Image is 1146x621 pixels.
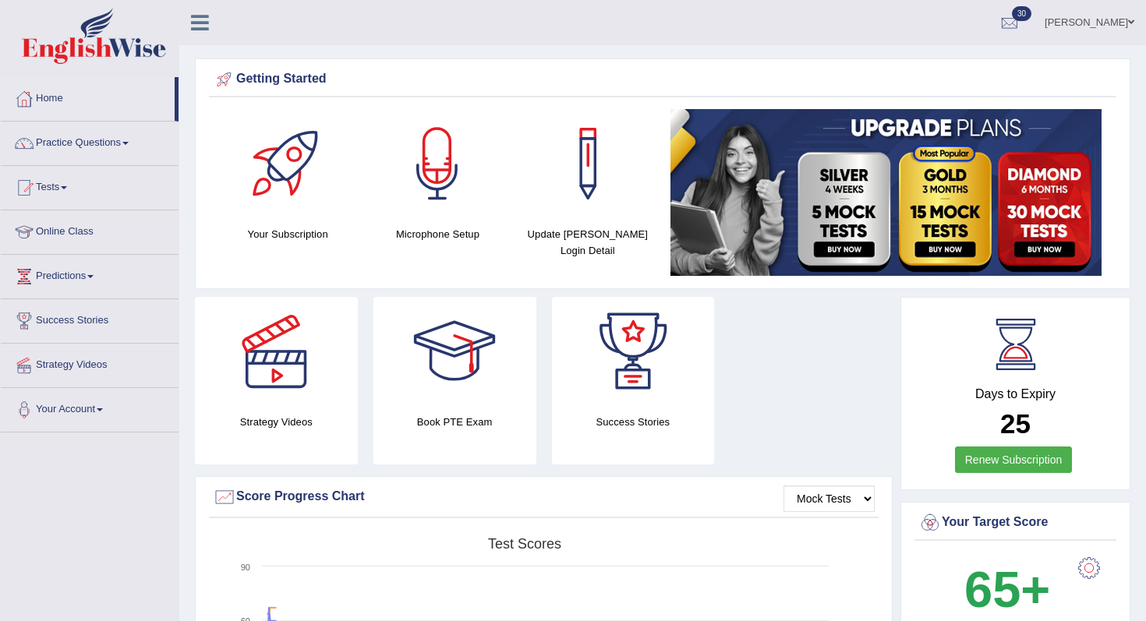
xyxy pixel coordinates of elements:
[1,344,179,383] a: Strategy Videos
[955,446,1073,473] a: Renew Subscription
[964,561,1050,618] b: 65+
[195,414,358,430] h4: Strategy Videos
[1,210,179,249] a: Online Class
[918,511,1112,535] div: Your Target Score
[1012,6,1031,21] span: 30
[488,536,561,552] tspan: Test scores
[1,166,179,205] a: Tests
[1000,408,1031,439] b: 25
[373,414,536,430] h4: Book PTE Exam
[1,122,179,161] a: Practice Questions
[241,563,250,572] text: 90
[552,414,715,430] h4: Success Stories
[370,226,504,242] h4: Microphone Setup
[1,255,179,294] a: Predictions
[1,299,179,338] a: Success Stories
[213,68,1112,91] div: Getting Started
[1,77,175,116] a: Home
[521,226,655,259] h4: Update [PERSON_NAME] Login Detail
[221,226,355,242] h4: Your Subscription
[1,388,179,427] a: Your Account
[670,109,1102,276] img: small5.jpg
[213,485,875,509] div: Score Progress Chart
[918,387,1112,401] h4: Days to Expiry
